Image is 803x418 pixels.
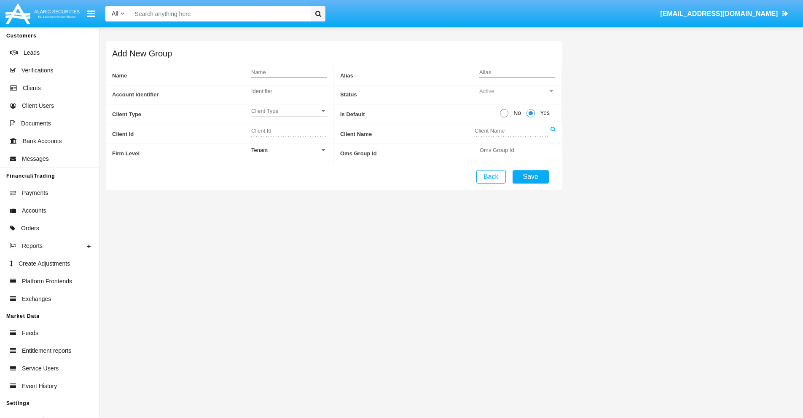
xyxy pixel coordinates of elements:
a: All [105,9,131,18]
span: Accounts [22,206,46,215]
span: Service Users [22,364,59,373]
span: Entitlement reports [22,346,72,355]
span: Payments [22,189,48,197]
span: Verifications [21,66,53,75]
span: Alias [340,66,479,85]
span: Messages [22,154,49,163]
span: Event History [22,382,57,391]
span: Feeds [22,329,38,338]
span: Active [479,88,494,94]
span: Client Name [340,125,475,144]
span: Reports [22,242,43,250]
span: Leads [24,48,40,57]
span: Is Default [340,104,500,124]
button: Save [513,170,549,184]
span: No [508,109,523,117]
h5: Add New Group [112,50,172,57]
span: Client Users [22,101,54,110]
span: Yes [535,109,552,117]
span: Platform Frontends [22,277,72,286]
span: Status [340,85,479,104]
span: Firm Level [112,144,251,163]
span: Orders [21,224,39,233]
span: Name [112,66,251,85]
span: All [112,10,118,17]
span: Client Id [112,125,251,144]
a: [EMAIL_ADDRESS][DOMAIN_NAME] [656,2,792,26]
span: Clients [23,84,41,93]
input: Search [131,6,308,21]
span: Client Type [251,107,320,114]
span: Bank Accounts [23,137,62,146]
img: Logo image [4,1,81,26]
span: Client Type [112,104,251,124]
span: Documents [21,119,51,128]
span: Oms Group Id [340,144,480,163]
button: Back [476,170,506,184]
span: [EMAIL_ADDRESS][DOMAIN_NAME] [660,10,778,17]
span: Tenant [251,147,268,153]
span: Exchanges [22,295,51,304]
span: Create Adjustments [19,259,70,268]
span: Account Identifier [112,85,251,104]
